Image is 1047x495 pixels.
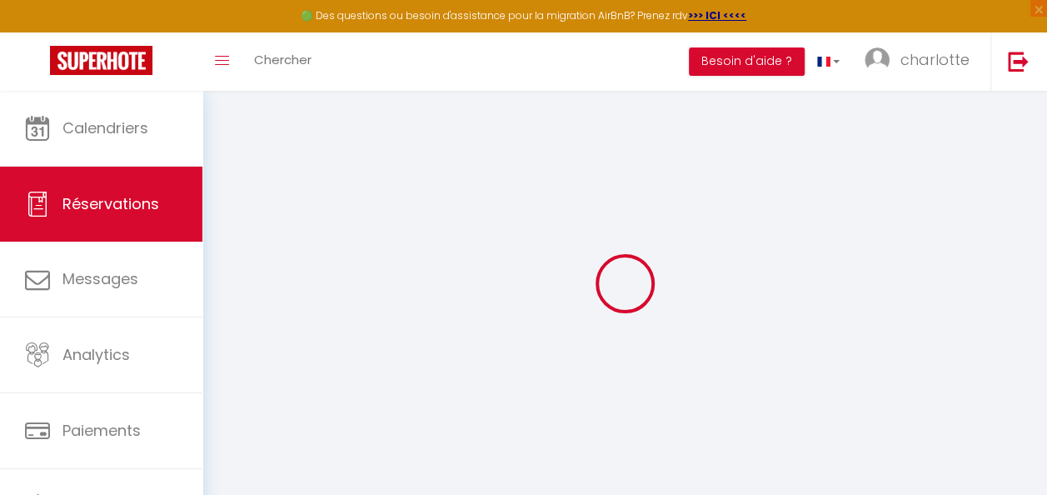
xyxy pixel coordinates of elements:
[254,51,312,68] span: Chercher
[1008,51,1029,72] img: logout
[242,32,324,91] a: Chercher
[865,47,890,72] img: ...
[62,344,130,365] span: Analytics
[852,32,990,91] a: ... charlotte
[62,268,138,289] span: Messages
[900,49,970,70] span: charlotte
[50,46,152,75] img: Super Booking
[689,47,805,76] button: Besoin d'aide ?
[62,193,159,214] span: Réservations
[62,420,141,441] span: Paiements
[688,8,746,22] a: >>> ICI <<<<
[62,117,148,138] span: Calendriers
